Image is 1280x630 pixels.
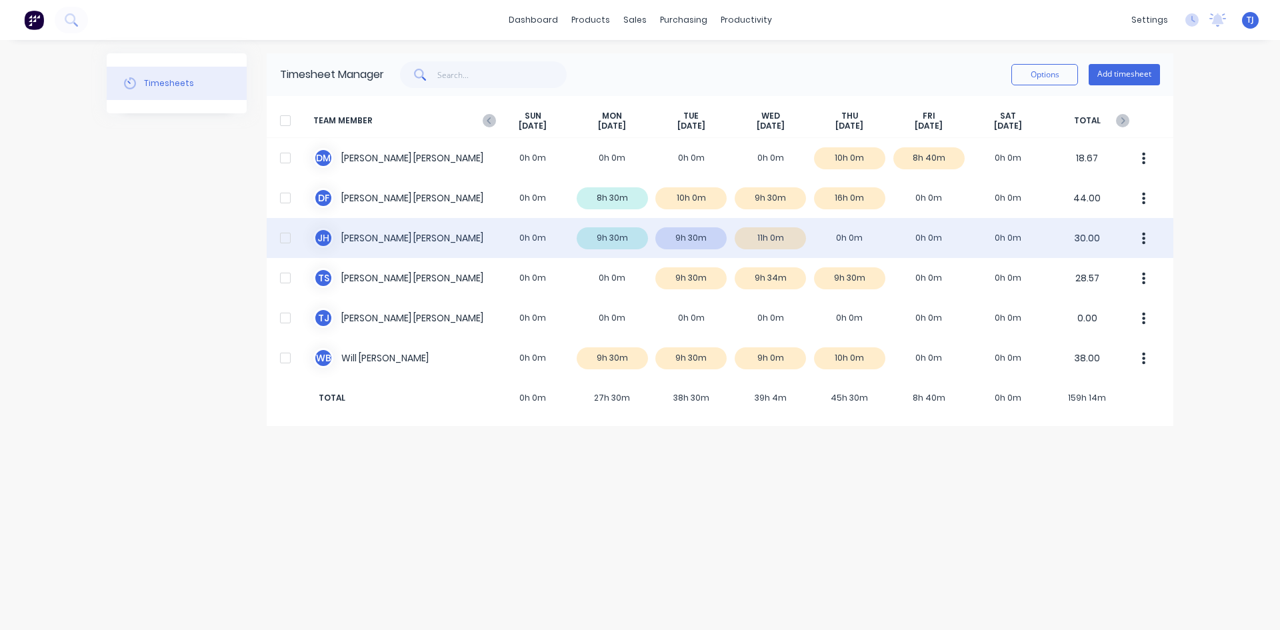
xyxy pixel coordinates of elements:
img: Factory [24,10,44,30]
div: productivity [714,10,779,30]
button: Timesheets [107,67,247,100]
span: WED [761,111,780,121]
span: TEAM MEMBER [313,111,493,131]
input: Search... [437,61,567,88]
span: [DATE] [835,121,863,131]
span: TJ [1247,14,1254,26]
span: TOTAL [313,392,493,404]
span: TOTAL [1047,111,1127,131]
span: TUE [683,111,699,121]
span: [DATE] [519,121,547,131]
div: Timesheet Manager [280,67,384,83]
div: settings [1125,10,1175,30]
span: [DATE] [598,121,626,131]
div: sales [617,10,653,30]
div: purchasing [653,10,714,30]
a: dashboard [502,10,565,30]
button: Add timesheet [1089,64,1160,85]
span: 38h 30m [652,392,731,404]
span: [DATE] [994,121,1022,131]
button: Options [1011,64,1078,85]
span: [DATE] [677,121,705,131]
div: products [565,10,617,30]
span: FRI [923,111,935,121]
span: 159h 14m [1047,392,1127,404]
div: Timesheets [144,77,194,89]
span: 39h 4m [731,392,810,404]
span: 0h 0m [969,392,1048,404]
span: THU [841,111,858,121]
span: [DATE] [915,121,943,131]
span: SAT [1000,111,1016,121]
span: MON [602,111,622,121]
span: 8h 40m [889,392,969,404]
span: 45h 30m [810,392,889,404]
span: SUN [525,111,541,121]
span: [DATE] [757,121,785,131]
span: 0h 0m [493,392,573,404]
span: 27h 30m [573,392,652,404]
